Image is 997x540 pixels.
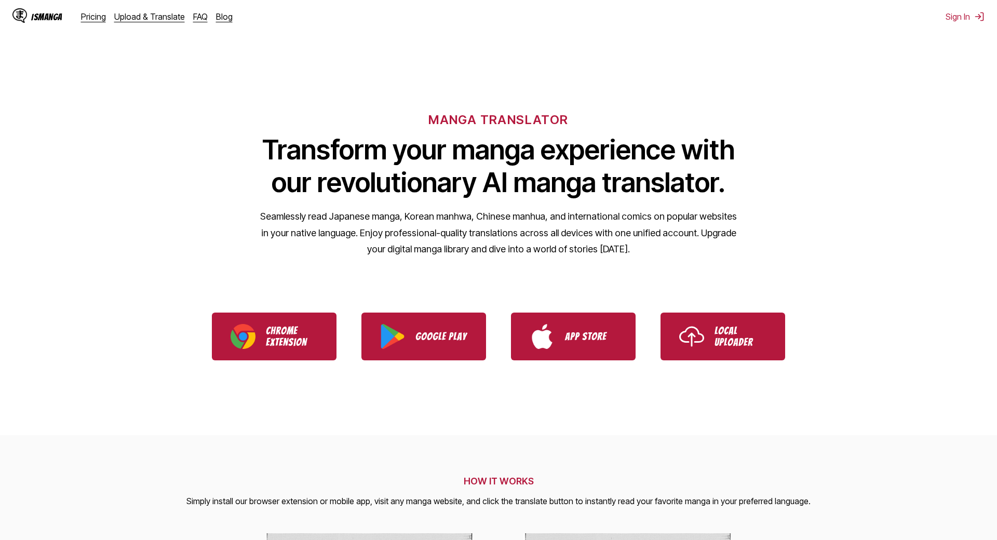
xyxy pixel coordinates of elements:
p: Google Play [415,331,467,342]
p: Seamlessly read Japanese manga, Korean manhwa, Chinese manhua, and international comics on popula... [260,208,737,258]
h6: MANGA TRANSLATOR [428,112,568,127]
button: Sign In [946,11,985,22]
a: Blog [216,11,233,22]
img: IsManga Logo [12,8,27,23]
img: Google Play logo [380,324,405,349]
img: Chrome logo [231,324,255,349]
img: Upload icon [679,324,704,349]
a: Download IsManga Chrome Extension [212,313,336,360]
p: Chrome Extension [266,325,318,348]
p: Simply install our browser extension or mobile app, visit any manga website, and click the transl... [186,495,811,508]
h2: HOW IT WORKS [186,476,811,487]
img: Sign out [974,11,985,22]
a: Use IsManga Local Uploader [661,313,785,360]
p: App Store [565,331,617,342]
p: Local Uploader [715,325,766,348]
h1: Transform your manga experience with our revolutionary AI manga translator. [260,133,737,199]
a: Upload & Translate [114,11,185,22]
a: Pricing [81,11,106,22]
a: Download IsManga from Google Play [361,313,486,360]
img: App Store logo [530,324,555,349]
a: Download IsManga from App Store [511,313,636,360]
div: IsManga [31,12,62,22]
a: FAQ [193,11,208,22]
a: IsManga LogoIsManga [12,8,81,25]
